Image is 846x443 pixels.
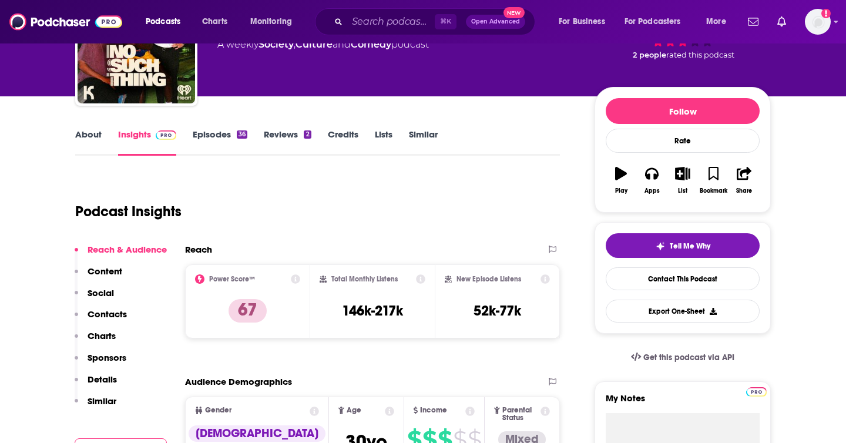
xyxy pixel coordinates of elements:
[258,39,294,50] a: Society
[88,244,167,255] p: Reach & Audience
[805,9,831,35] span: Logged in as heidiv
[88,395,116,407] p: Similar
[746,387,767,397] img: Podchaser Pro
[202,14,227,30] span: Charts
[88,287,114,298] p: Social
[209,275,255,283] h2: Power Score™
[667,159,698,202] button: List
[698,159,728,202] button: Bookmark
[743,12,763,32] a: Show notifications dropdown
[217,38,429,52] div: A weekly podcast
[375,129,392,156] a: Lists
[75,374,117,395] button: Details
[250,14,292,30] span: Monitoring
[88,374,117,385] p: Details
[736,187,752,194] div: Share
[700,187,727,194] div: Bookmark
[296,39,333,50] a: Culture
[617,12,698,31] button: open menu
[821,9,831,18] svg: Add a profile image
[294,39,296,50] span: ,
[146,14,180,30] span: Podcasts
[606,98,760,124] button: Follow
[347,407,361,414] span: Age
[75,330,116,352] button: Charts
[606,300,760,323] button: Export One-Sheet
[189,425,325,442] div: [DEMOGRAPHIC_DATA]
[606,267,760,290] a: Contact This Podcast
[706,14,726,30] span: More
[342,302,403,320] h3: 146k-217k
[636,159,667,202] button: Apps
[643,353,734,363] span: Get this podcast via API
[471,19,520,25] span: Open Advanced
[185,376,292,387] h2: Audience Demographics
[229,299,267,323] p: 67
[805,9,831,35] button: Show profile menu
[670,241,710,251] span: Tell Me Why
[88,308,127,320] p: Contacts
[502,407,539,422] span: Parental Status
[622,343,744,372] a: Get this podcast via API
[805,9,831,35] img: User Profile
[242,12,307,31] button: open menu
[264,129,311,156] a: Reviews2
[193,129,247,156] a: Episodes36
[503,7,525,18] span: New
[331,275,398,283] h2: Total Monthly Listens
[606,233,760,258] button: tell me why sparkleTell Me Why
[237,130,247,139] div: 36
[75,308,127,330] button: Contacts
[328,129,358,156] a: Credits
[9,11,122,33] img: Podchaser - Follow, Share and Rate Podcasts
[559,14,605,30] span: For Business
[304,130,311,139] div: 2
[456,275,521,283] h2: New Episode Listens
[88,266,122,277] p: Content
[205,407,231,414] span: Gender
[656,241,665,251] img: tell me why sparkle
[666,51,734,59] span: rated this podcast
[75,244,167,266] button: Reach & Audience
[75,266,122,287] button: Content
[75,203,182,220] h1: Podcast Insights
[729,159,760,202] button: Share
[75,352,126,374] button: Sponsors
[633,51,666,59] span: 2 people
[75,129,102,156] a: About
[773,12,791,32] a: Show notifications dropdown
[88,330,116,341] p: Charts
[333,39,351,50] span: and
[75,287,114,309] button: Social
[137,12,196,31] button: open menu
[351,39,391,50] a: Comedy
[118,129,176,156] a: InsightsPodchaser Pro
[409,129,438,156] a: Similar
[606,129,760,153] div: Rate
[75,395,116,417] button: Similar
[746,385,767,397] a: Pro website
[474,302,521,320] h3: 52k-77k
[644,187,660,194] div: Apps
[156,130,176,140] img: Podchaser Pro
[698,12,741,31] button: open menu
[625,14,681,30] span: For Podcasters
[606,159,636,202] button: Play
[185,244,212,255] h2: Reach
[420,407,447,414] span: Income
[88,352,126,363] p: Sponsors
[466,15,525,29] button: Open AdvancedNew
[347,12,435,31] input: Search podcasts, credits, & more...
[435,14,456,29] span: ⌘ K
[550,12,620,31] button: open menu
[615,187,627,194] div: Play
[326,8,546,35] div: Search podcasts, credits, & more...
[606,392,760,413] label: My Notes
[678,187,687,194] div: List
[194,12,234,31] a: Charts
